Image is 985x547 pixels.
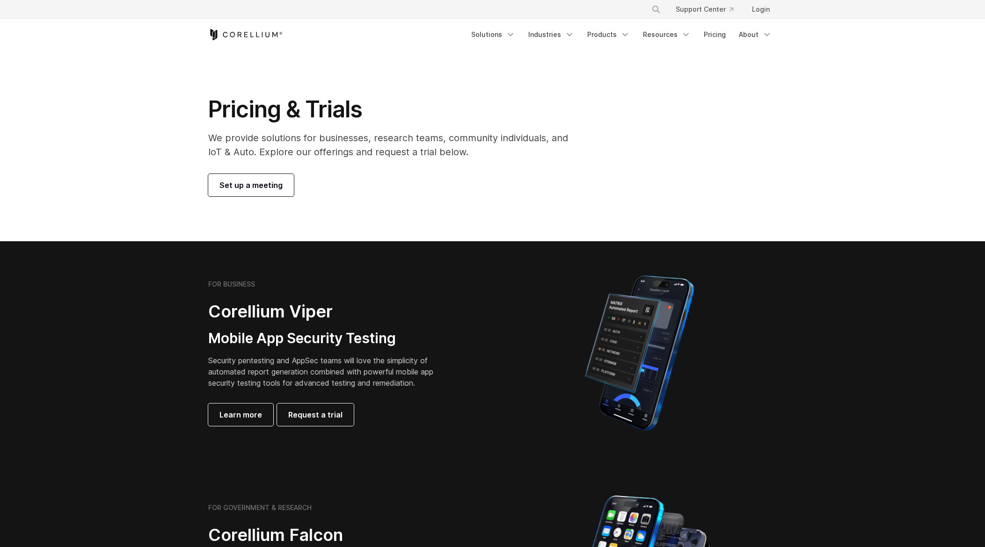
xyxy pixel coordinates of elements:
a: Solutions [466,26,521,43]
h3: Mobile App Security Testing [208,330,448,347]
h6: FOR GOVERNMENT & RESEARCH [208,504,312,512]
a: Support Center [668,1,741,18]
a: Request a trial [277,403,354,426]
button: Search [648,1,664,18]
a: Set up a meeting [208,174,294,196]
a: Resources [637,26,696,43]
h6: FOR BUSINESS [208,280,255,288]
span: Set up a meeting [219,180,283,191]
a: About [733,26,777,43]
h2: Corellium Viper [208,301,448,322]
span: Learn more [219,409,262,420]
h2: Corellium Falcon [208,525,470,546]
p: Security pentesting and AppSec teams will love the simplicity of automated report generation comb... [208,355,448,389]
a: Pricing [698,26,731,43]
div: Navigation Menu [466,26,777,43]
a: Login [744,1,777,18]
span: Request a trial [288,409,343,420]
a: Products [582,26,635,43]
img: Corellium MATRIX automated report on iPhone showing app vulnerability test results across securit... [569,271,710,435]
a: Learn more [208,403,273,426]
p: We provide solutions for businesses, research teams, community individuals, and IoT & Auto. Explo... [208,131,581,159]
h1: Pricing & Trials [208,95,581,123]
a: Industries [523,26,580,43]
a: Corellium Home [208,29,283,40]
div: Navigation Menu [640,1,777,18]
